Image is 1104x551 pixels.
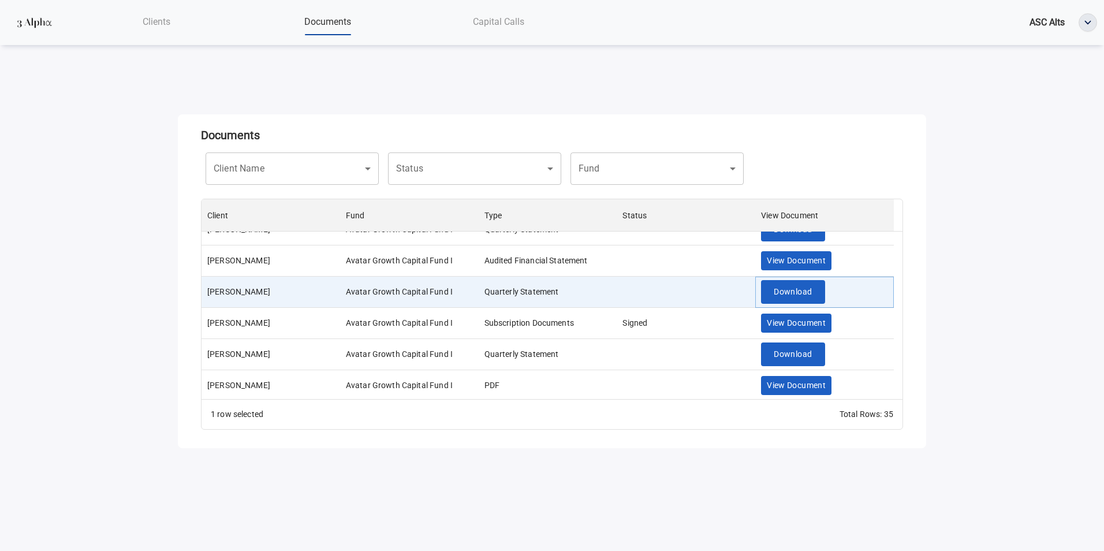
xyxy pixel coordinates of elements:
[484,348,559,360] div: Quarterly Statement
[211,408,263,420] div: 1 row selected
[1079,13,1097,32] button: ellipse
[14,12,55,33] img: logo
[761,280,825,304] button: Download
[761,342,825,366] button: Download
[346,255,453,266] div: Avatar Growth Capital Fund I
[473,16,524,27] span: Capital Calls
[761,376,831,395] button: View Document
[774,347,812,362] span: Download
[1030,17,1065,28] span: ASC Alts
[71,10,242,33] a: Clients
[346,286,453,297] div: Avatar Growth Capital Fund I
[143,16,170,27] span: Clients
[767,316,826,330] span: View Document
[202,199,340,232] div: Client
[484,379,499,391] div: PDF
[413,10,584,33] a: Capital Calls
[346,348,453,360] div: Avatar Growth Capital Fund I
[767,254,826,268] span: View Document
[346,317,453,329] div: Avatar Growth Capital Fund I
[207,199,228,232] div: Client
[570,152,713,185] div: ​
[761,199,818,232] div: View Document
[484,286,559,297] div: Quarterly Statement
[207,379,270,391] div: SANJIV JAIN
[207,317,270,329] div: SANJIV JAIN
[484,199,502,232] div: Type
[242,10,413,33] a: Documents
[207,348,270,360] div: SANJIV JAIN
[774,285,812,299] span: Download
[1079,14,1096,31] img: ellipse
[484,255,588,266] div: Audited Financial Statement
[346,379,453,391] div: Avatar Growth Capital Fund I
[761,314,831,333] button: View Document
[767,378,826,393] span: View Document
[207,286,270,297] div: Girish Gaitonde
[201,128,903,142] h5: Documents
[206,152,348,185] div: ​
[755,199,894,232] div: View Document
[484,317,574,329] div: Subscription Documents
[479,199,617,232] div: Type
[340,199,479,232] div: Fund
[617,199,755,232] div: Status
[840,408,893,420] div: Total Rows: 35
[622,317,647,329] div: Signed
[388,152,530,185] div: ​
[761,251,831,270] button: View Document
[622,199,647,232] div: Status
[346,199,365,232] div: Fund
[304,16,351,27] span: Documents
[207,255,270,266] div: Girish Gaitonde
